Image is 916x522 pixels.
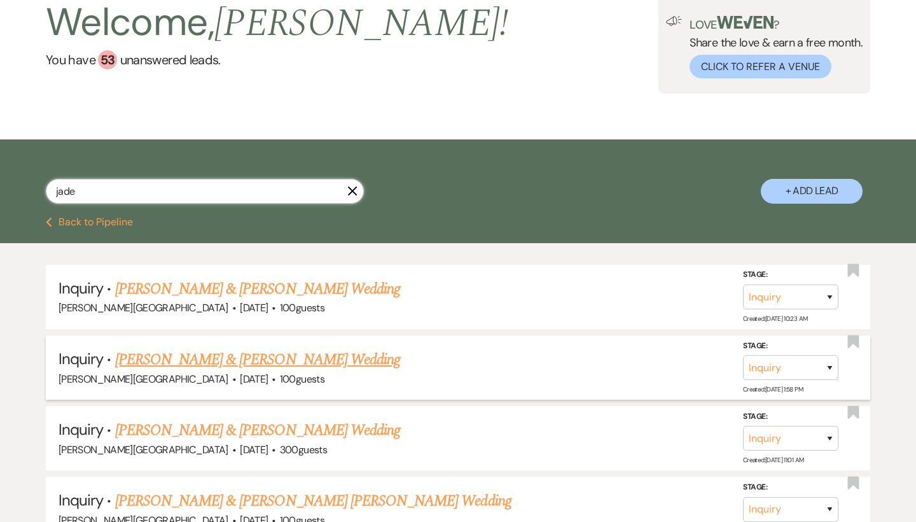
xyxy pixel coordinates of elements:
[743,481,838,495] label: Stage:
[690,55,831,78] button: Click to Refer a Venue
[115,419,400,442] a: [PERSON_NAME] & [PERSON_NAME] Wedding
[280,443,327,456] span: 300 guests
[743,456,803,464] span: Created: [DATE] 11:01 AM
[743,410,838,424] label: Stage:
[98,50,117,69] div: 53
[240,443,268,456] span: [DATE]
[743,339,838,353] label: Stage:
[240,372,268,386] span: [DATE]
[46,217,133,227] button: Back to Pipeline
[666,16,682,26] img: loud-speaker-illustration.svg
[59,301,228,314] span: [PERSON_NAME][GEOGRAPHIC_DATA]
[59,490,103,510] span: Inquiry
[46,179,364,204] input: Search by name, event date, email address or phone number
[682,16,863,78] div: Share the love & earn a free month.
[46,50,508,69] a: You have 53 unanswered leads.
[115,490,511,512] a: [PERSON_NAME] & [PERSON_NAME] [PERSON_NAME] Wedding
[59,420,103,439] span: Inquiry
[59,372,228,386] span: [PERSON_NAME][GEOGRAPHIC_DATA]
[761,179,863,204] button: + Add Lead
[690,16,863,31] p: Love ?
[115,348,400,371] a: [PERSON_NAME] & [PERSON_NAME] Wedding
[743,385,803,393] span: Created: [DATE] 1:58 PM
[743,314,807,323] span: Created: [DATE] 10:23 AM
[280,301,324,314] span: 100 guests
[59,349,103,369] span: Inquiry
[59,443,228,456] span: [PERSON_NAME][GEOGRAPHIC_DATA]
[59,278,103,298] span: Inquiry
[240,301,268,314] span: [DATE]
[743,268,838,282] label: Stage:
[717,16,774,29] img: weven-logo-green.svg
[115,278,400,300] a: [PERSON_NAME] & [PERSON_NAME] Wedding
[280,372,324,386] span: 100 guests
